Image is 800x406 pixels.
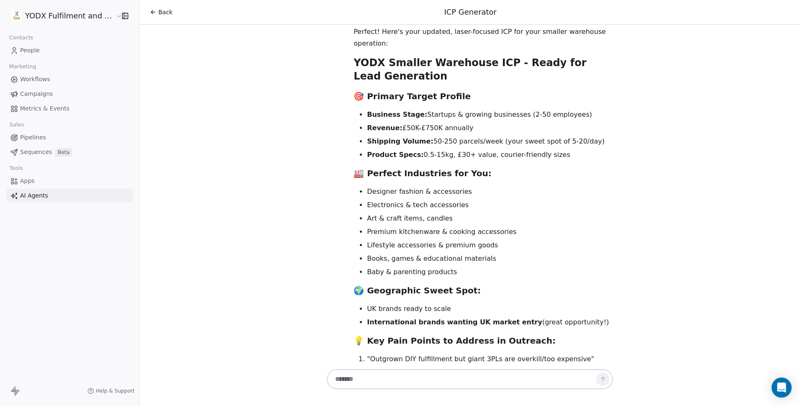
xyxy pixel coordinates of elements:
span: Campaigns [20,90,53,98]
span: People [20,46,40,55]
span: Contacts [5,31,37,44]
li: 50-250 parcels/week (your sweet spot of 5-20/day) [367,136,613,146]
span: Sequences [20,148,52,157]
span: Apps [20,177,35,185]
li: Startups & growing businesses (2-50 employees) [367,110,613,120]
li: Baby & parenting products [367,267,613,277]
a: AI Agents [7,189,133,203]
span: Pipelines [20,133,46,142]
li: Art & craft items, candles [367,213,613,224]
li: Books, games & educational materials [367,254,613,264]
button: YODX Fulfilment and Logistics [10,9,110,23]
strong: 🏭 Perfect Industries for You: [354,168,491,178]
span: YODX Fulfilment and Logistics [25,10,114,21]
a: People [7,44,133,57]
span: Tools [6,162,26,175]
span: AI Agents [20,191,48,200]
strong: Product Specs: [367,151,423,159]
a: Pipelines [7,131,133,144]
li: 0.5-15kg, £30+ value, courier-friendly sizes [367,150,613,160]
strong: 🌍 Geographic Sweet Spot: [354,285,481,296]
a: Apps [7,174,133,188]
span: Beta [55,148,72,157]
span: Workflows [20,75,50,84]
span: ICP Generator [444,8,497,16]
strong: YODX Smaller Warehouse ICP - Ready for Lead Generation [354,57,586,82]
li: "Outgrown DIY fulfillment but giant 3PLs are overkill/too expensive" [367,354,613,364]
span: Sales [6,118,28,131]
li: (great opportunity!) [367,317,613,327]
strong: 🎯 Primary Target Profile [354,91,471,101]
a: Workflows [7,72,133,86]
div: Open Intercom Messenger [772,378,792,398]
strong: Revenue: [367,124,402,132]
li: £50K-£750K annually [367,123,613,133]
span: Help & Support [96,388,134,394]
a: Campaigns [7,87,133,101]
span: Back [158,8,172,16]
a: Metrics & Events [7,102,133,116]
a: SequencesBeta [7,145,133,159]
span: Marketing [5,60,40,73]
strong: Business Stage: [367,110,427,118]
li: UK brands ready to scale [367,304,613,314]
a: Help & Support [87,388,134,394]
p: Perfect! Here's your updated, laser-focused ICP for your smaller warehouse operation: [354,26,613,49]
span: Metrics & Events [20,104,69,113]
li: Premium kitchenware & cooking accessories [367,227,613,237]
li: Lifestyle accessories & premium goods [367,240,613,250]
li: Electronics & tech accessories [367,200,613,210]
strong: 💡 Key Pain Points to Address in Outreach: [354,336,556,346]
strong: Shipping Volume: [367,137,433,145]
img: YODX%20Logo-RGB%20Social.jpg [12,11,22,21]
strong: International brands wanting UK market entry [367,318,542,326]
li: Designer fashion & accessories [367,187,613,197]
